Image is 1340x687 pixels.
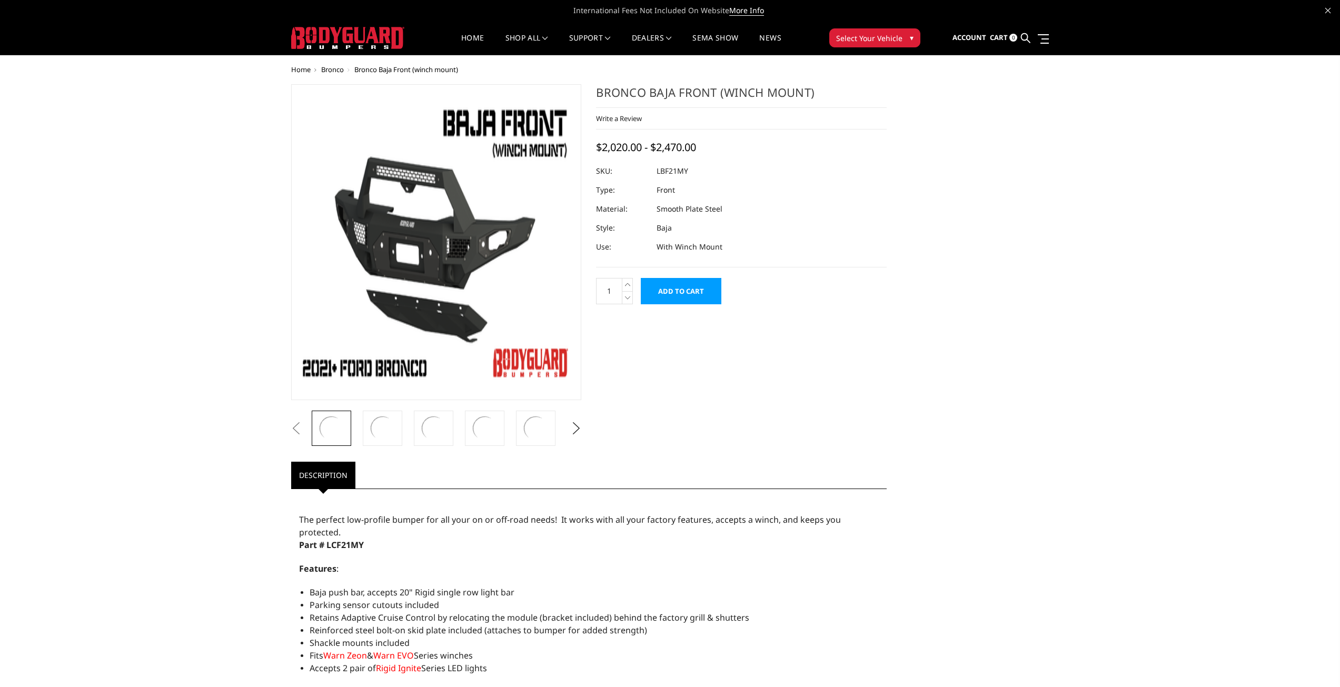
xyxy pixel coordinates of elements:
span: Baja push bar, accepts 20" Rigid single row light bar [310,586,514,598]
span: ▾ [910,32,914,43]
span: & [367,650,373,661]
dt: SKU: [596,162,649,181]
img: BODYGUARD BUMPERS [291,27,404,49]
span: $2,020.00 - $2,470.00 [596,140,696,154]
dd: LBF21MY [657,162,688,181]
span: Bronco Baja Front (winch mount) [354,65,458,74]
a: Home [461,34,484,55]
span: Retains Adaptive Cruise Control by relocating the module (bracket included) behind the factory gr... [310,612,749,623]
a: Write a Review [596,114,642,123]
span: The perfect low-profile bumper for all your on or off-road needs! It works with all your factory ... [299,514,841,538]
img: Bronco Baja Front (winch mount) [470,414,499,443]
a: Account [952,24,986,52]
a: Rigid Ignite [376,662,421,674]
a: Home [291,65,311,74]
span: Fits [310,650,323,661]
dt: Use: [596,237,649,256]
span: Account [952,33,986,42]
dd: Baja [657,218,672,237]
span: Reinforced steel bolt-on skid plate included (attaches to bumper for added strength) [310,624,647,636]
span: Shackle mounts included [310,637,410,649]
span: Accepts 2 pair of [310,662,376,674]
img: Bodyguard Ford Bronco [294,87,579,397]
img: Bodyguard Ford Bronco [317,414,346,443]
a: Description [291,462,355,489]
button: Next [568,421,584,436]
dd: Front [657,181,675,200]
button: Select Your Vehicle [829,28,920,47]
a: SEMA Show [692,34,738,55]
a: Warn Zeon [323,650,367,661]
a: shop all [505,34,548,55]
button: Previous [289,421,304,436]
span: Series LED lights [421,662,487,674]
input: Add to Cart [641,278,721,304]
span: Cart [990,33,1008,42]
dd: With Winch Mount [657,237,722,256]
span: Select Your Vehicle [836,33,902,44]
span: Part # LCF21MY [299,539,364,551]
a: Warn EVO [373,650,414,661]
a: Cart 0 [990,24,1017,52]
img: Bronco Baja Front (winch mount) [419,414,448,443]
a: Support [569,34,611,55]
img: Bronco Baja Front (winch mount) [521,414,550,443]
span: R [376,662,381,674]
img: Bronco Baja Front (winch mount) [368,414,397,443]
dt: Material: [596,200,649,218]
a: Bodyguard Ford Bronco [291,84,582,400]
span: : [299,563,339,574]
dt: Type: [596,181,649,200]
span: Series winches [414,650,473,661]
h1: Bronco Baja Front (winch mount) [596,84,887,108]
span: Parking sensor cutouts included [310,599,439,611]
dt: Style: [596,218,649,237]
dd: Smooth Plate Steel [657,200,722,218]
a: Dealers [632,34,672,55]
span: 0 [1009,34,1017,42]
a: Bronco [321,65,344,74]
a: News [759,34,781,55]
strong: Features [299,563,336,574]
span: igid Ignite [381,662,421,674]
a: More Info [729,5,764,16]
